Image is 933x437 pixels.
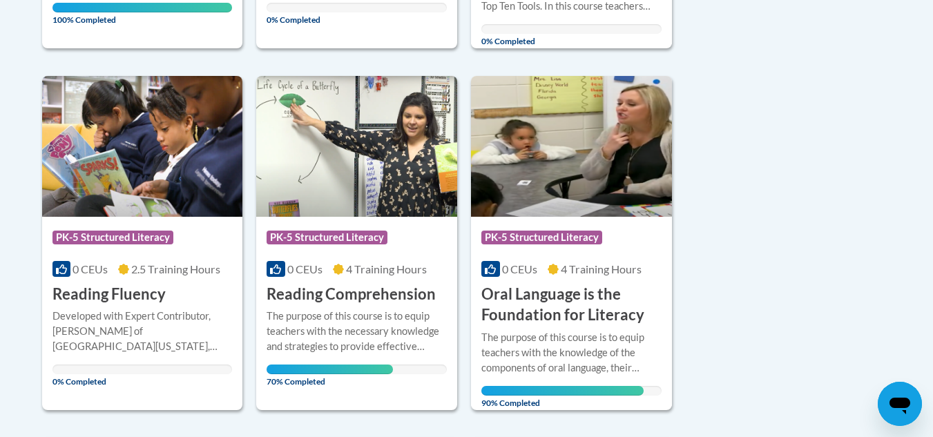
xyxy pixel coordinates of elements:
div: Your progress [267,365,393,374]
a: Course LogoPK-5 Structured Literacy0 CEUs4 Training Hours Oral Language is the Foundation for Lit... [471,76,672,410]
div: Your progress [52,3,233,12]
h3: Reading Comprehension [267,284,436,305]
span: 0 CEUs [502,262,537,275]
h3: Oral Language is the Foundation for Literacy [481,284,662,327]
span: 0 CEUs [287,262,323,275]
span: 90% Completed [481,386,644,408]
div: The purpose of this course is to equip teachers with the knowledge of the components of oral lang... [481,330,662,376]
span: PK-5 Structured Literacy [481,231,602,244]
a: Course LogoPK-5 Structured Literacy0 CEUs4 Training Hours Reading ComprehensionThe purpose of thi... [256,76,457,410]
span: 70% Completed [267,365,393,387]
div: The purpose of this course is to equip teachers with the necessary knowledge and strategies to pr... [267,309,447,354]
img: Course Logo [471,76,672,217]
span: 0 CEUs [73,262,108,275]
iframe: Button to launch messaging window [878,382,922,426]
div: Developed with Expert Contributor, [PERSON_NAME] of [GEOGRAPHIC_DATA][US_STATE], [GEOGRAPHIC_DATA... [52,309,233,354]
div: Your progress [481,386,644,396]
img: Course Logo [42,76,243,217]
span: 4 Training Hours [346,262,427,275]
h3: Reading Fluency [52,284,166,305]
span: 2.5 Training Hours [131,262,220,275]
a: Course LogoPK-5 Structured Literacy0 CEUs2.5 Training Hours Reading FluencyDeveloped with Expert ... [42,76,243,410]
span: PK-5 Structured Literacy [52,231,173,244]
span: 4 Training Hours [561,262,642,275]
img: Course Logo [256,76,457,217]
span: PK-5 Structured Literacy [267,231,387,244]
span: 100% Completed [52,3,233,25]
